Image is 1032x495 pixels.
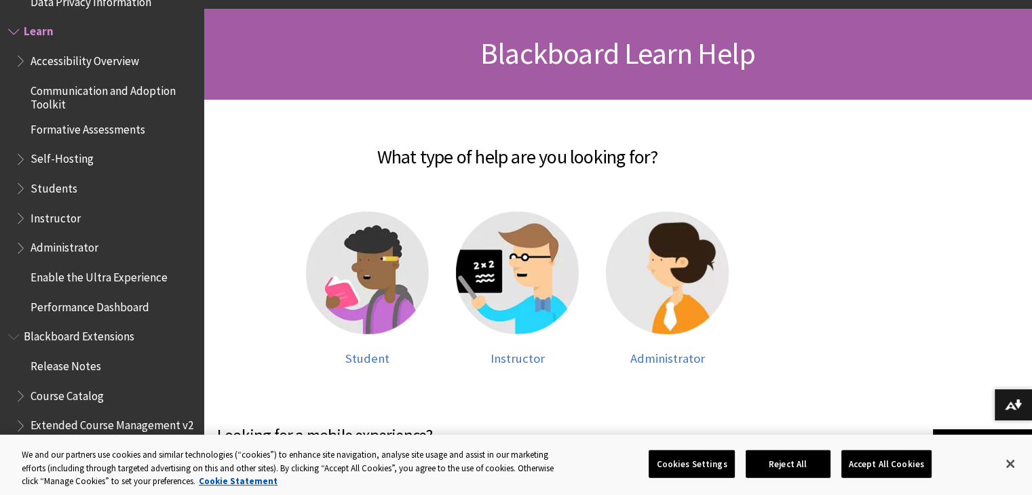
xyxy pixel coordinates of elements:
[22,448,568,488] div: We and our partners use cookies and similar technologies (“cookies”) to enhance site navigation, ...
[8,20,195,319] nav: Book outline for Blackboard Learn Help
[480,35,755,72] span: Blackboard Learn Help
[306,212,429,334] img: Student help
[456,212,579,365] a: Instructor help Instructor
[345,351,389,366] span: Student
[31,237,98,255] span: Administrator
[31,177,77,195] span: Students
[31,148,94,166] span: Self-Hosting
[31,79,194,111] span: Communication and Adoption Toolkit
[746,450,830,478] button: Reject All
[649,450,734,478] button: Cookies Settings
[31,296,149,314] span: Performance Dashboard
[31,266,168,284] span: Enable the Ultra Experience
[841,450,932,478] button: Accept All Cookies
[606,212,729,334] img: Administrator help
[31,118,145,136] span: Formative Assessments
[31,355,101,373] span: Release Notes
[24,20,54,39] span: Learn
[933,429,1032,454] a: Back to top
[24,325,134,344] span: Blackboard Extensions
[217,423,818,449] h3: Looking for a mobile experience?
[217,126,818,171] h2: What type of help are you looking for?
[306,212,429,365] a: Student help Student
[491,351,545,366] span: Instructor
[630,351,705,366] span: Administrator
[199,475,278,487] a: More information about your privacy, opens in a new tab
[31,207,81,225] span: Instructor
[606,212,729,365] a: Administrator help Administrator
[456,212,579,334] img: Instructor help
[31,384,104,403] span: Course Catalog
[31,49,139,68] span: Accessibility Overview
[31,414,193,433] span: Extended Course Management v2
[995,449,1025,479] button: Close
